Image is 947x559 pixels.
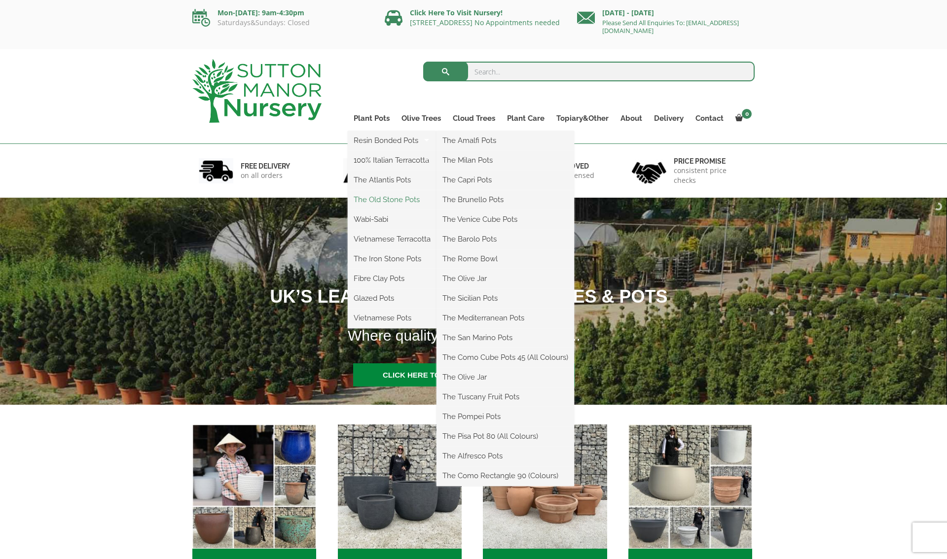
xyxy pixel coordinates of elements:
[483,424,607,548] img: Home - 1B137C32 8D99 4B1A AA2F 25D5E514E47D 1 105 c
[437,173,574,187] a: The Capri Pots
[437,192,574,207] a: The Brunello Pots
[437,232,574,246] a: The Barolo Pots
[690,111,729,125] a: Contact
[437,153,574,168] a: The Milan Pots
[348,212,437,227] a: Wabi-Sabi
[447,111,501,125] a: Cloud Trees
[437,133,574,148] a: The Amalfi Pots
[632,156,666,186] img: 4.jpg
[501,111,550,125] a: Plant Care
[348,153,437,168] a: 100% Italian Terracotta
[437,212,574,227] a: The Venice Cube Pots
[410,18,560,27] a: [STREET_ADDRESS] No Appointments needed
[348,111,396,125] a: Plant Pots
[437,370,574,384] a: The Olive Jar
[106,251,819,312] h1: FREE UK DELIVERY UK’S LEADING SUPPLIERS OF TREES & POTS
[437,429,574,444] a: The Pisa Pot 80 (All Colours)
[410,8,503,17] a: Click Here To Visit Nursery!
[729,111,755,125] a: 0
[437,311,574,325] a: The Mediterranean Pots
[348,291,437,306] a: Glazed Pots
[628,424,752,548] img: Home - 67232D1B A461 444F B0F6 BDEDC2C7E10B 1 105 c
[192,7,370,19] p: Mon-[DATE]: 9am-4:30pm
[437,449,574,463] a: The Alfresco Pots
[437,251,574,266] a: The Rome Bowl
[348,173,437,187] a: The Atlantis Pots
[348,133,437,148] a: Resin Bonded Pots
[348,251,437,266] a: The Iron Stone Pots
[648,111,690,125] a: Delivery
[437,330,574,345] a: The San Marino Pots
[674,157,749,166] h6: Price promise
[674,166,749,185] p: consistent price checks
[437,350,574,365] a: The Como Cube Pots 45 (All Colours)
[241,171,290,180] p: on all orders
[348,271,437,286] a: Fibre Clay Pots
[550,111,615,125] a: Topiary&Other
[348,192,437,207] a: The Old Stone Pots
[423,62,755,81] input: Search...
[199,158,233,183] img: 1.jpg
[577,7,755,19] p: [DATE] - [DATE]
[437,389,574,404] a: The Tuscany Fruit Pots
[338,424,462,548] img: Home - 8194B7A3 2818 4562 B9DD 4EBD5DC21C71 1 105 c 1
[615,111,648,125] a: About
[602,18,739,35] a: Please Send All Enquiries To: [EMAIL_ADDRESS][DOMAIN_NAME]
[335,321,820,350] h1: Where quality grows on every tree..
[348,232,437,246] a: Vietnamese Terracotta
[437,468,574,483] a: The Como Rectangle 90 (Colours)
[192,424,316,548] img: Home - 6E921A5B 9E2F 4B13 AB99 4EF601C89C59 1 105 c
[437,409,574,424] a: The Pompei Pots
[192,19,370,27] p: Saturdays&Sundays: Closed
[192,59,322,123] img: logo
[437,271,574,286] a: The Olive Jar
[343,158,378,183] img: 2.jpg
[348,311,437,325] a: Vietnamese Pots
[396,111,447,125] a: Olive Trees
[241,162,290,171] h6: FREE DELIVERY
[437,291,574,306] a: The Sicilian Pots
[742,109,752,119] span: 0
